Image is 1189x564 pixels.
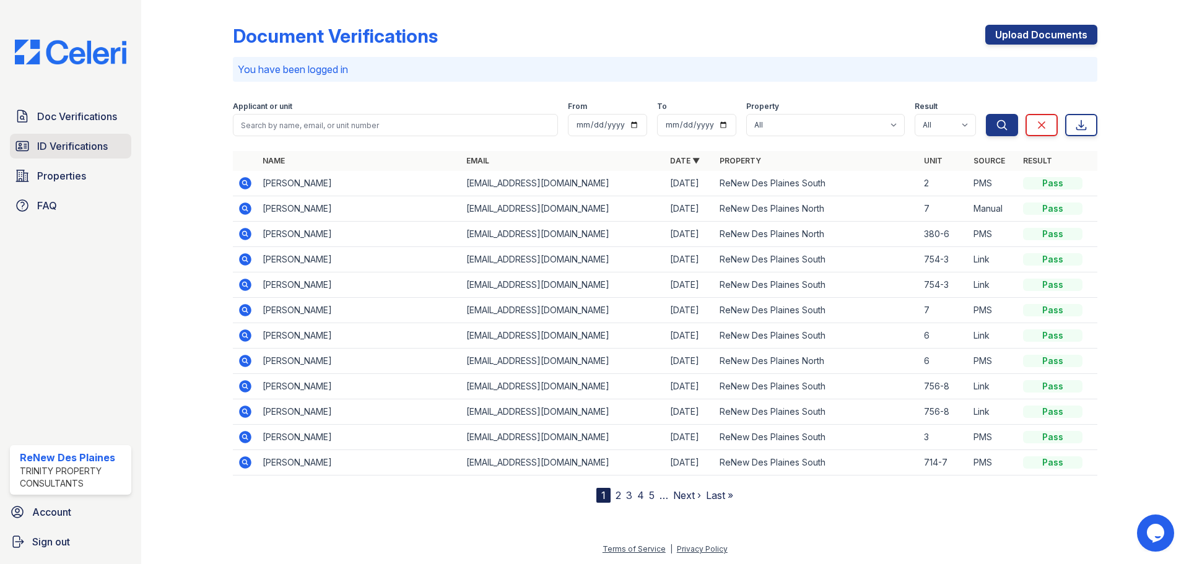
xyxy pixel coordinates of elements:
[1023,355,1082,367] div: Pass
[5,40,136,64] img: CE_Logo_Blue-a8612792a0a2168367f1c8372b55b34899dd931a85d93a1a3d3e32e68fde9ad4.png
[715,171,918,196] td: ReNew Des Plaines South
[258,374,461,399] td: [PERSON_NAME]
[10,193,131,218] a: FAQ
[1023,431,1082,443] div: Pass
[969,222,1018,247] td: PMS
[665,323,715,349] td: [DATE]
[657,102,667,111] label: To
[919,349,969,374] td: 6
[461,298,665,323] td: [EMAIL_ADDRESS][DOMAIN_NAME]
[969,272,1018,298] td: Link
[665,298,715,323] td: [DATE]
[665,450,715,475] td: [DATE]
[665,247,715,272] td: [DATE]
[969,374,1018,399] td: Link
[461,450,665,475] td: [EMAIL_ADDRESS][DOMAIN_NAME]
[665,171,715,196] td: [DATE]
[969,323,1018,349] td: Link
[969,171,1018,196] td: PMS
[715,247,918,272] td: ReNew Des Plaines South
[263,156,285,165] a: Name
[10,134,131,158] a: ID Verifications
[919,374,969,399] td: 756-8
[715,374,918,399] td: ReNew Des Plaines South
[715,196,918,222] td: ReNew Des Plaines North
[258,272,461,298] td: [PERSON_NAME]
[461,399,665,425] td: [EMAIL_ADDRESS][DOMAIN_NAME]
[673,489,701,501] a: Next ›
[32,534,70,549] span: Sign out
[665,196,715,222] td: [DATE]
[258,171,461,196] td: [PERSON_NAME]
[969,425,1018,450] td: PMS
[715,425,918,450] td: ReNew Des Plaines South
[969,298,1018,323] td: PMS
[637,489,644,501] a: 4
[1023,380,1082,393] div: Pass
[461,323,665,349] td: [EMAIL_ADDRESS][DOMAIN_NAME]
[258,298,461,323] td: [PERSON_NAME]
[461,272,665,298] td: [EMAIL_ADDRESS][DOMAIN_NAME]
[461,196,665,222] td: [EMAIL_ADDRESS][DOMAIN_NAME]
[258,196,461,222] td: [PERSON_NAME]
[1023,279,1082,291] div: Pass
[919,450,969,475] td: 714-7
[973,156,1005,165] a: Source
[665,222,715,247] td: [DATE]
[969,349,1018,374] td: PMS
[10,163,131,188] a: Properties
[32,505,71,519] span: Account
[37,139,108,154] span: ID Verifications
[626,489,632,501] a: 3
[919,425,969,450] td: 3
[568,102,587,111] label: From
[1023,156,1052,165] a: Result
[461,171,665,196] td: [EMAIL_ADDRESS][DOMAIN_NAME]
[10,104,131,129] a: Doc Verifications
[670,544,673,553] div: |
[233,25,438,47] div: Document Verifications
[596,488,611,503] div: 1
[919,222,969,247] td: 380-6
[919,171,969,196] td: 2
[665,374,715,399] td: [DATE]
[258,349,461,374] td: [PERSON_NAME]
[5,500,136,524] a: Account
[665,272,715,298] td: [DATE]
[919,298,969,323] td: 7
[1023,177,1082,189] div: Pass
[746,102,779,111] label: Property
[37,198,57,213] span: FAQ
[919,323,969,349] td: 6
[461,247,665,272] td: [EMAIL_ADDRESS][DOMAIN_NAME]
[1023,456,1082,469] div: Pass
[1023,253,1082,266] div: Pass
[665,349,715,374] td: [DATE]
[461,425,665,450] td: [EMAIL_ADDRESS][DOMAIN_NAME]
[919,196,969,222] td: 7
[461,349,665,374] td: [EMAIL_ADDRESS][DOMAIN_NAME]
[1023,228,1082,240] div: Pass
[915,102,938,111] label: Result
[715,450,918,475] td: ReNew Des Plaines South
[924,156,943,165] a: Unit
[715,298,918,323] td: ReNew Des Plaines South
[665,399,715,425] td: [DATE]
[715,349,918,374] td: ReNew Des Plaines North
[461,222,665,247] td: [EMAIL_ADDRESS][DOMAIN_NAME]
[1137,514,1177,552] iframe: chat widget
[258,222,461,247] td: [PERSON_NAME]
[5,529,136,554] a: Sign out
[466,156,489,165] a: Email
[919,399,969,425] td: 756-8
[603,544,666,553] a: Terms of Service
[258,425,461,450] td: [PERSON_NAME]
[919,247,969,272] td: 754-3
[720,156,761,165] a: Property
[969,450,1018,475] td: PMS
[1023,202,1082,215] div: Pass
[715,399,918,425] td: ReNew Des Plaines South
[233,102,292,111] label: Applicant or unit
[238,62,1092,77] p: You have been logged in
